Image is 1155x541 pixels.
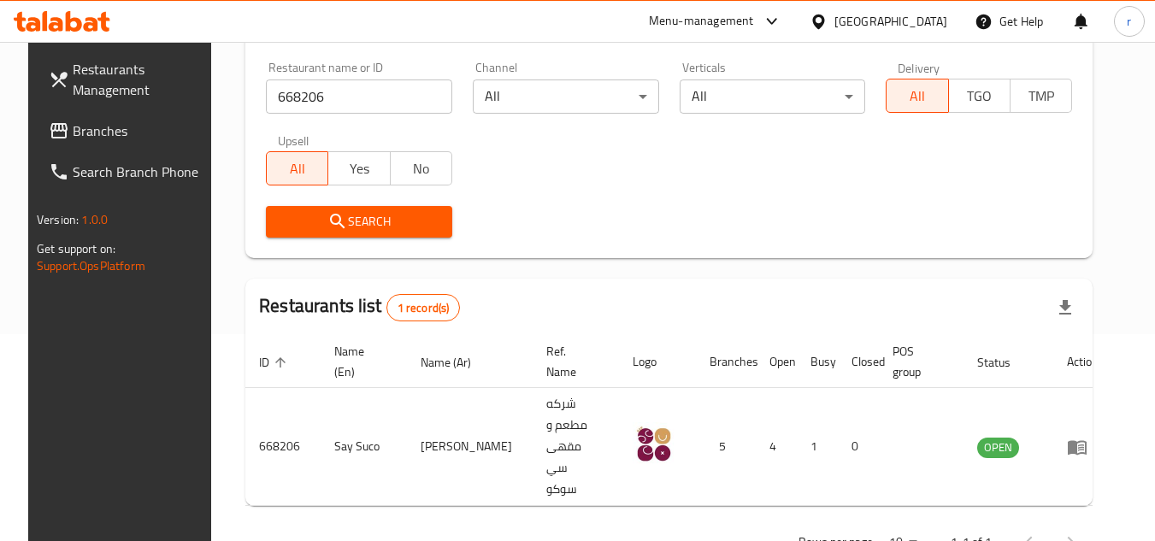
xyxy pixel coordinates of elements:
div: Menu-management [649,11,754,32]
span: TGO [956,84,1004,109]
th: Branches [696,336,756,388]
h2: Restaurant search [266,21,1072,46]
button: TMP [1010,79,1072,113]
span: POS group [893,341,943,382]
th: Closed [838,336,879,388]
span: Get support on: [37,238,115,260]
th: Action [1053,336,1112,388]
th: Logo [619,336,696,388]
span: OPEN [977,438,1019,457]
span: Restaurants Management [73,59,208,100]
img: Say Suco [633,422,675,465]
span: Search [280,211,439,232]
a: Restaurants Management [35,49,221,110]
div: Total records count [386,294,461,321]
span: Branches [73,121,208,141]
td: 1 [797,388,838,506]
td: Say Suco [321,388,407,506]
span: Name (En) [334,341,386,382]
td: شركه مطعم و مقهى سي سوكو [533,388,619,506]
button: All [886,79,948,113]
span: Status [977,352,1033,373]
button: No [390,151,452,185]
th: Open [756,336,797,388]
h2: Restaurants list [259,293,460,321]
span: Version: [37,209,79,231]
td: 0 [838,388,879,506]
div: [GEOGRAPHIC_DATA] [834,12,947,31]
div: All [473,79,659,114]
label: Delivery [898,62,940,74]
span: All [274,156,321,181]
span: No [398,156,445,181]
div: All [680,79,866,114]
a: Support.OpsPlatform [37,255,145,277]
span: TMP [1017,84,1065,109]
span: Name (Ar) [421,352,493,373]
td: 668206 [245,388,321,506]
span: 1 record(s) [387,300,460,316]
button: Search [266,206,452,238]
button: Yes [327,151,390,185]
span: Yes [335,156,383,181]
span: ID [259,352,292,373]
div: Menu [1067,437,1099,457]
label: Upsell [278,134,309,146]
table: enhanced table [245,336,1112,506]
th: Busy [797,336,838,388]
span: All [893,84,941,109]
a: Branches [35,110,221,151]
span: Ref. Name [546,341,598,382]
span: 1.0.0 [81,209,108,231]
button: TGO [948,79,1011,113]
div: Export file [1045,287,1086,328]
span: r [1127,12,1131,31]
a: Search Branch Phone [35,151,221,192]
input: Search for restaurant name or ID.. [266,79,452,114]
td: [PERSON_NAME] [407,388,533,506]
button: All [266,151,328,185]
span: Search Branch Phone [73,162,208,182]
td: 5 [696,388,756,506]
div: OPEN [977,438,1019,458]
td: 4 [756,388,797,506]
